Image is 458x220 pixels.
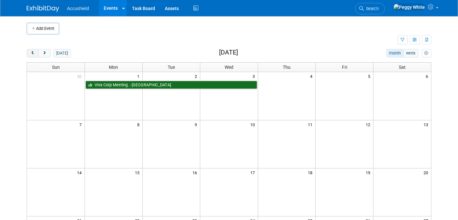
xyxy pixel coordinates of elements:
button: week [403,49,418,57]
span: Thu [283,65,291,70]
span: 17 [250,168,258,177]
span: 6 [425,72,431,80]
span: 8 [137,120,142,128]
button: next [38,49,50,57]
span: 7 [79,120,85,128]
h2: [DATE] [219,49,238,56]
span: 16 [192,168,200,177]
span: 18 [307,168,315,177]
button: myCustomButton [422,49,431,57]
span: 13 [423,120,431,128]
span: Sat [399,65,406,70]
button: month [386,49,404,57]
span: Mon [109,65,118,70]
span: 4 [309,72,315,80]
span: 2 [194,72,200,80]
i: Personalize Calendar [424,51,428,55]
a: Viva Corp Meeting. - [GEOGRAPHIC_DATA] [85,81,257,89]
span: Tue [168,65,175,70]
span: 15 [134,168,142,177]
span: 11 [307,120,315,128]
img: ExhibitDay [27,6,59,12]
button: [DATE] [54,49,71,57]
span: Accushield [67,6,89,11]
span: 14 [76,168,85,177]
span: Search [364,6,379,11]
a: Search [355,3,385,14]
span: Wed [225,65,233,70]
span: 20 [423,168,431,177]
span: 9 [194,120,200,128]
span: 3 [252,72,258,80]
button: prev [27,49,39,57]
span: 1 [137,72,142,80]
span: 5 [367,72,373,80]
img: Peggy White [393,4,425,11]
span: 19 [365,168,373,177]
span: Sun [52,65,60,70]
span: Fri [342,65,347,70]
button: Add Event [27,23,59,34]
span: 10 [250,120,258,128]
span: 30 [76,72,85,80]
span: 12 [365,120,373,128]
